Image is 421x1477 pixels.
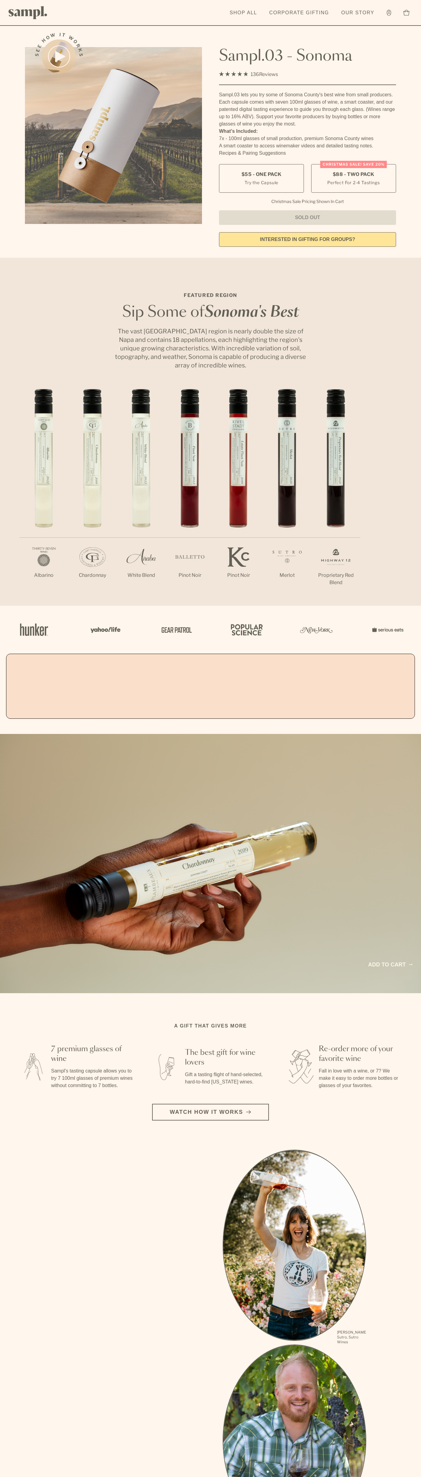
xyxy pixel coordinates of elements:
[319,1067,402,1089] p: Fall in love with a wine, or 7? We make it easy to order more bottles or glasses of your favorites.
[242,171,282,178] span: $55 - One Pack
[311,572,360,586] p: Proprietary Red Blend
[42,40,76,74] button: See how it works
[113,327,308,370] p: The vast [GEOGRAPHIC_DATA] region is nearly double the size of Napa and contains 18 appellations,...
[219,210,396,225] button: Sold Out
[51,1044,134,1064] h3: 7 premium glasses of wine
[214,572,263,579] p: Pinot Noir
[219,129,258,134] strong: What’s Included:
[245,179,278,186] small: Try the Capsule
[9,6,47,19] img: Sampl logo
[227,6,260,19] a: Shop All
[185,1071,268,1086] p: Gift a tasting flight of hand-selected, hard-to-find [US_STATE] wines.
[228,617,264,643] img: Artboard_4_28b4d326-c26e-48f9-9c80-911f17d6414e_x450.png
[219,232,396,247] a: interested in gifting for groups?
[174,1022,247,1030] h2: A gift that gives more
[152,1104,269,1121] button: Watch how it works
[113,292,308,299] p: Featured Region
[51,1067,134,1089] p: Sampl's tasting capsule allows you to try 7 100ml glasses of premium wines without committing to ...
[337,1330,366,1344] p: [PERSON_NAME] Sutro, Sutro Wines
[263,572,311,579] p: Merlot
[219,150,396,157] li: Recipes & Pairing Suggestions
[185,1048,268,1067] h3: The best gift for wine lovers
[320,161,387,168] div: Christmas SALE! Save 20%
[338,6,378,19] a: Our Story
[219,91,396,128] div: Sampl.03 lets you try some of Sonoma County's best wine from small producers. Each capsule comes ...
[219,142,396,150] li: A smart coaster to access winemaker videos and detailed tasting notes.
[219,70,278,78] div: 136Reviews
[333,171,374,178] span: $88 - Two Pack
[16,617,52,643] img: Artboard_1_c8cd28af-0030-4af1-819c-248e302c7f06_x450.png
[268,199,347,204] li: Christmas Sale Pricing Shown In Cart
[266,6,332,19] a: Corporate Gifting
[25,47,202,224] img: Sampl.03 - Sonoma
[259,71,278,77] span: Reviews
[251,71,259,77] span: 136
[327,179,380,186] small: Perfect For 2-4 Tastings
[157,617,193,643] img: Artboard_5_7fdae55a-36fd-43f7-8bfd-f74a06a2878e_x450.png
[369,617,405,643] img: Artboard_7_5b34974b-f019-449e-91fb-745f8d0877ee_x450.png
[298,617,335,643] img: Artboard_3_0b291449-6e8c-4d07-b2c2-3f3601a19cd1_x450.png
[113,305,308,320] h2: Sip Some of
[319,1044,402,1064] h3: Re-order more of your favorite wine
[219,47,396,65] h1: Sampl.03 - Sonoma
[368,961,412,969] a: Add to cart
[86,617,123,643] img: Artboard_6_04f9a106-072f-468a-bdd7-f11783b05722_x450.png
[204,305,299,320] em: Sonoma's Best
[219,135,396,142] li: 7x - 100ml glasses of small production, premium Sonoma County wines
[165,572,214,579] p: Pinot Noir
[117,572,165,579] p: White Blend
[68,572,117,579] p: Chardonnay
[19,572,68,579] p: Albarino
